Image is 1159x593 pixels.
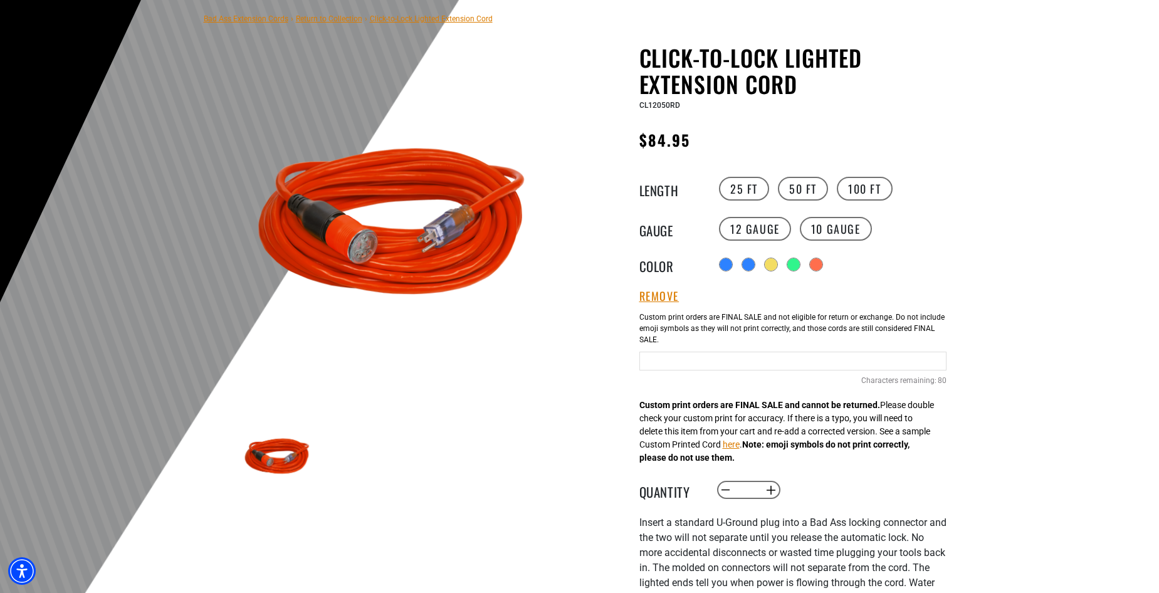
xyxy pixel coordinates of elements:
[938,375,947,386] span: 80
[241,421,313,494] img: red
[370,14,493,23] span: Click-to-Lock Lighted Extension Cord
[204,14,288,23] a: Bad Ass Extension Cords
[639,439,910,463] strong: Note: emoji symbols do not print correctly, please do not use them.
[719,177,769,201] label: 25 FT
[296,14,362,23] a: Return to Collection
[639,45,947,97] h1: Click-to-Lock Lighted Extension Cord
[639,290,679,303] button: Remove
[639,482,702,498] label: Quantity
[837,177,893,201] label: 100 FT
[719,217,791,241] label: 12 Gauge
[800,217,872,241] label: 10 Gauge
[204,11,493,26] nav: breadcrumbs
[8,557,36,585] div: Accessibility Menu
[723,438,740,451] button: here
[639,256,702,273] legend: Color
[639,101,680,110] span: CL12050RD
[639,129,690,151] span: $84.95
[639,221,702,237] legend: Gauge
[778,177,828,201] label: 50 FT
[365,14,367,23] span: ›
[241,76,543,379] img: red
[291,14,293,23] span: ›
[861,376,936,385] span: Characters remaining:
[639,181,702,197] legend: Length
